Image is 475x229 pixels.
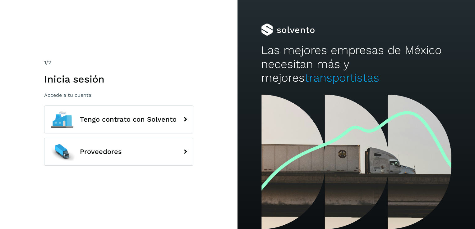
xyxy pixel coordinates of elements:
span: Tengo contrato con Solvento [80,116,177,123]
div: /2 [44,59,193,66]
button: Proveedores [44,138,193,166]
button: Tengo contrato con Solvento [44,106,193,133]
h1: Inicia sesión [44,73,193,85]
span: transportistas [305,71,379,84]
span: 1 [44,60,46,65]
span: Proveedores [80,148,122,155]
p: Accede a tu cuenta [44,92,193,98]
h2: Las mejores empresas de México necesitan más y mejores [261,43,451,85]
